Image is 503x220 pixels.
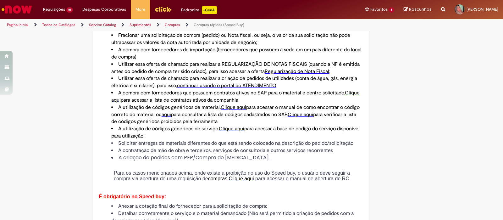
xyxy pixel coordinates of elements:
[66,7,73,13] span: 10
[99,194,166,199] span: É obrigatório no Speed buy:
[114,170,350,181] span: Para os casos mencionados acima, onde existe a proibição no uso do Speed buy, o usuário deve segu...
[111,32,363,46] li: Fracionar uma solicitação de compra (pedido) ou Nota fiscal, ou seja, o valor da sua solicitação ...
[155,4,172,14] img: click_logo_yellow_360x200.png
[111,147,363,154] li: A contratação de mão de obra e terceiros, serviços de consultoria e outros serviços recorrentes
[467,7,498,12] span: [PERSON_NAME]
[42,22,75,27] a: Todos os Catálogos
[5,19,331,31] ul: Trilhas de página
[208,176,229,181] span: compras.
[111,111,356,125] span: para verificar a lista de códigos genéricos proibidos pela ferramenta
[409,6,432,12] span: Rascunhos
[121,97,238,103] span: para acessar a lista de contratos ativos da companhia
[111,104,360,118] span: para acessar o manual de como encontrar o código correto do material ou
[288,111,313,118] a: Clique aqui
[229,176,254,181] a: Clique aqui
[202,6,217,14] p: +GenAi
[43,6,65,13] span: Requisições
[111,154,363,161] li: A criação de pedidos com PEP/Compra de [MEDICAL_DATA].
[265,68,330,75] a: Regularização de Nota Fiscal;
[82,6,126,13] span: Despesas Corporativas
[404,7,432,13] a: Rascunhos
[255,176,351,181] span: para acessar o manual de abertura de RC.
[1,3,33,16] img: ServiceNow
[111,75,363,89] li: Utilizar essa oferta de chamado para realizar a criação de pedidos de utilidades (conta de água, ...
[389,7,394,13] span: 6
[165,22,180,27] a: Compras
[135,6,145,13] span: More
[177,82,276,89] a: continuar usando o portal do ATENDIMENTO
[111,46,363,61] li: A compra com fornecedores de importação (fornecedores que possuem a sede em um país diferente do ...
[7,22,29,27] a: Página inicial
[111,125,363,140] li: A utilização de códigos genéricos de serviço.
[194,22,244,27] a: Compras rápidas (Speed Buy)
[370,6,388,13] span: Favoritos
[111,90,360,103] a: Clique aqui
[181,6,217,14] div: Padroniza
[111,203,363,210] li: Anexar a cotação final do fornecedor para a solicitação de compra;
[111,140,363,147] li: Solicitar entregas de materiais diferentes do que está sendo colocado na descrição do pedido/soli...
[111,61,363,75] li: Utilizar essa oferta de chamado para realizar a REGULARIZAÇÃO DE NOTAS FISCAIS (quando a NF é emi...
[89,22,116,27] a: Service Catalog
[171,111,288,118] span: para consultar a lista de códigos cadastrados no SAP.
[219,126,244,132] a: Clique aqui
[221,104,246,110] a: Clique aqui
[111,104,363,126] li: A utilização de códigos genéricos de material.
[111,89,363,104] li: A compra com fornecedores que possuem contratos ativos no SAP para o material e centro solicitado.
[162,111,171,118] a: aqui
[130,22,151,27] a: Suprimentos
